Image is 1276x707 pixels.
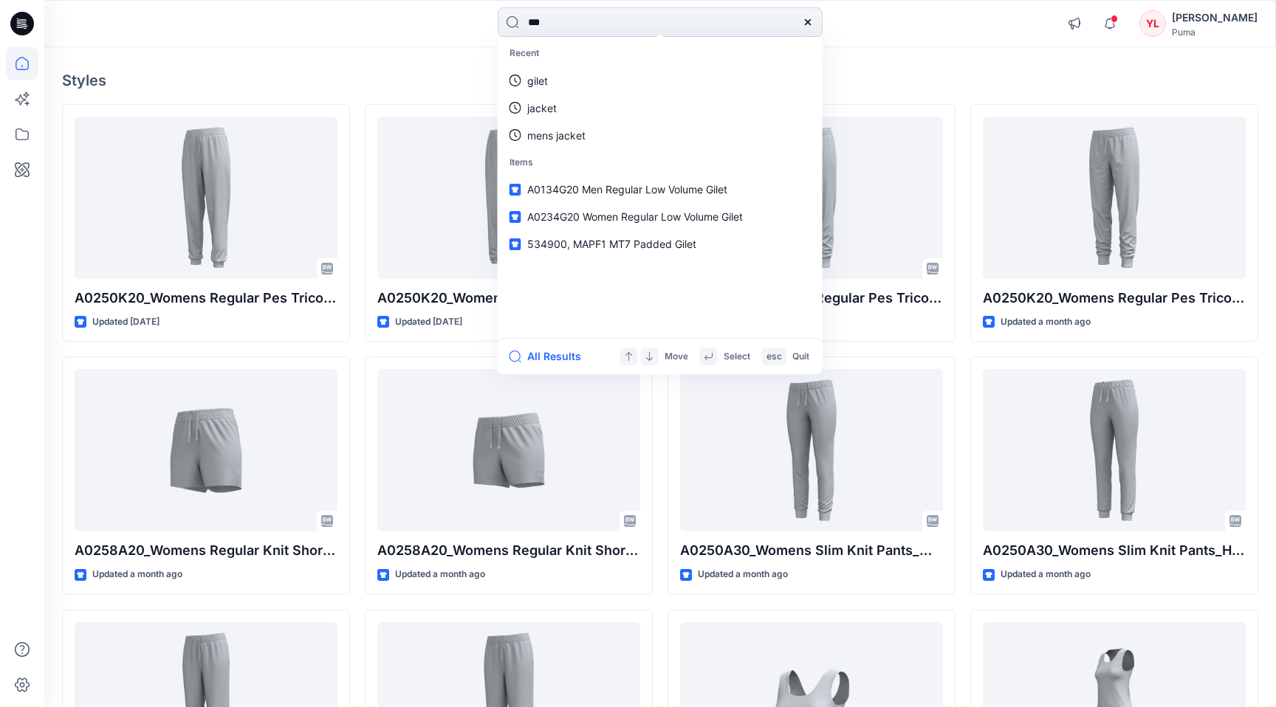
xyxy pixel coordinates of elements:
[680,369,943,531] a: A0250A30_Womens Slim Knit Pants_Mid Waist_Closed Cuff_CV02
[680,540,943,561] p: A0250A30_Womens Slim Knit Pants_Mid Waist_Closed Cuff_CV02
[1172,27,1258,38] div: Puma
[1139,10,1166,37] div: YL
[92,567,182,582] p: Updated a month ago
[1001,567,1091,582] p: Updated a month ago
[377,117,640,279] a: A0250K20_Womens Regular Pes Tricot Knit Pants_High Rise_Open Hem_CV02
[1001,314,1091,330] p: Updated a month ago
[698,567,788,582] p: Updated a month ago
[501,94,820,122] a: jacket
[527,210,743,223] span: A0234G20 Women Regular Low Volume Gilet
[527,238,696,250] span: 534900, MAPF1 MT7 Padded Gilet
[377,540,640,561] p: A0258A20_Womens Regular Knit Shorts_Mid Waist_CV01
[501,122,820,149] a: mens jacket
[983,117,1246,279] a: A0250K20_Womens Regular Pes Tricot Knit Pants_Mid Rise_Closed cuff_CV01
[92,314,159,330] p: Updated [DATE]
[983,540,1246,561] p: A0250A30_Womens Slim Knit Pants_High Waist_Closed Cuff_CV02
[395,314,462,330] p: Updated [DATE]
[75,288,337,308] p: A0250K20_Womens Regular Pes Tricot Knit Pants_High Rise_Closed cuff_CV01
[983,288,1246,308] p: A0250K20_Womens Regular Pes Tricot Knit Pants_Mid Rise_Closed cuff_CV01
[75,117,337,279] a: A0250K20_Womens Regular Pes Tricot Knit Pants_High Rise_Closed cuff_CV01
[527,73,548,89] p: gilet
[766,349,782,365] p: esc
[501,149,820,176] p: Items
[501,40,820,67] p: Recent
[665,349,688,365] p: Move
[75,540,337,561] p: A0258A20_Womens Regular Knit Shorts_High Waist_CV01
[501,67,820,94] a: gilet
[724,349,750,365] p: Select
[527,128,586,143] p: mens jacket
[377,288,640,308] p: A0250K20_Womens Regular Pes Tricot Knit Pants_High Rise_Open Hem_CV02
[1172,9,1258,27] div: [PERSON_NAME]
[527,183,727,196] span: A0134G20 Men Regular Low Volume Gilet
[501,230,820,258] a: 534900, MAPF1 MT7 Padded Gilet
[395,567,485,582] p: Updated a month ago
[510,348,591,365] button: All Results
[377,369,640,531] a: A0258A20_Womens Regular Knit Shorts_Mid Waist_CV01
[527,100,557,116] p: jacket
[75,369,337,531] a: A0258A20_Womens Regular Knit Shorts_High Waist_CV01
[501,176,820,203] a: A0134G20 Men Regular Low Volume Gilet
[983,369,1246,531] a: A0250A30_Womens Slim Knit Pants_High Waist_Closed Cuff_CV02
[501,203,820,230] a: A0234G20 Women Regular Low Volume Gilet
[792,349,809,365] p: Quit
[62,72,1258,89] h4: Styles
